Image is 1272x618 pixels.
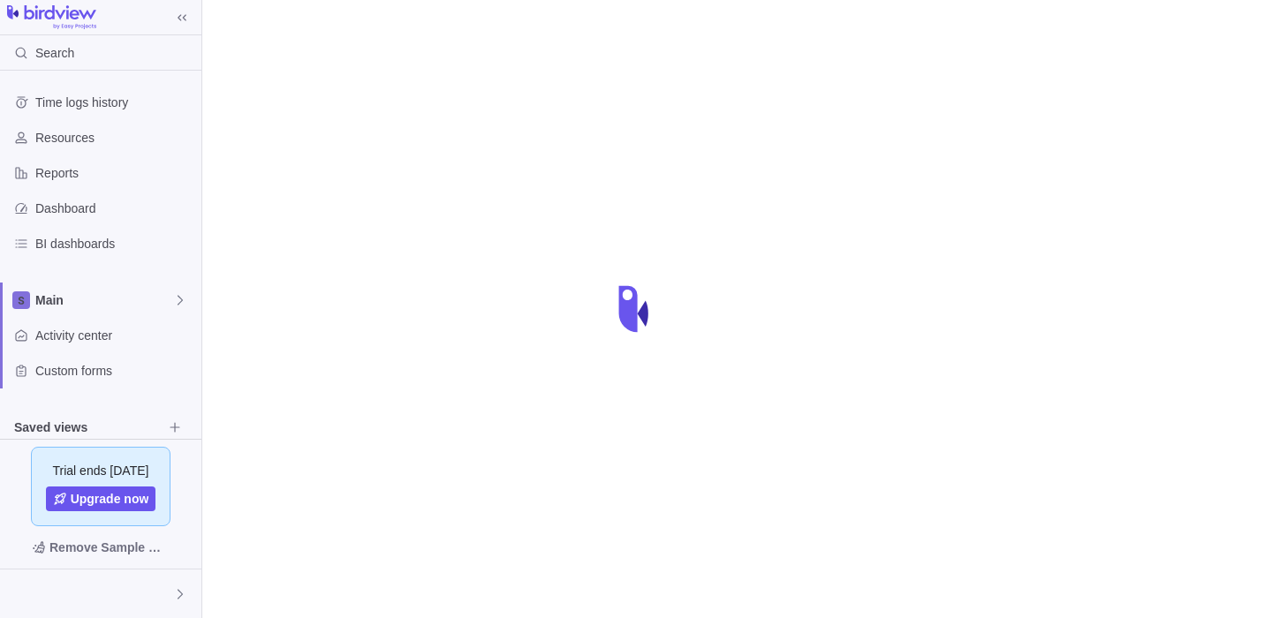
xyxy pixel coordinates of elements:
[35,362,194,380] span: Custom forms
[35,235,194,252] span: BI dashboards
[11,584,32,605] div: Deepak Gowda
[163,415,187,440] span: Browse views
[35,94,194,111] span: Time logs history
[46,486,156,511] a: Upgrade now
[35,291,173,309] span: Main
[71,490,149,508] span: Upgrade now
[601,274,671,344] div: loading
[35,200,194,217] span: Dashboard
[49,537,170,558] span: Remove Sample Data
[35,44,74,62] span: Search
[14,418,163,436] span: Saved views
[35,129,194,147] span: Resources
[35,164,194,182] span: Reports
[53,462,149,479] span: Trial ends [DATE]
[7,5,96,30] img: logo
[35,327,194,344] span: Activity center
[14,533,187,561] span: Remove Sample Data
